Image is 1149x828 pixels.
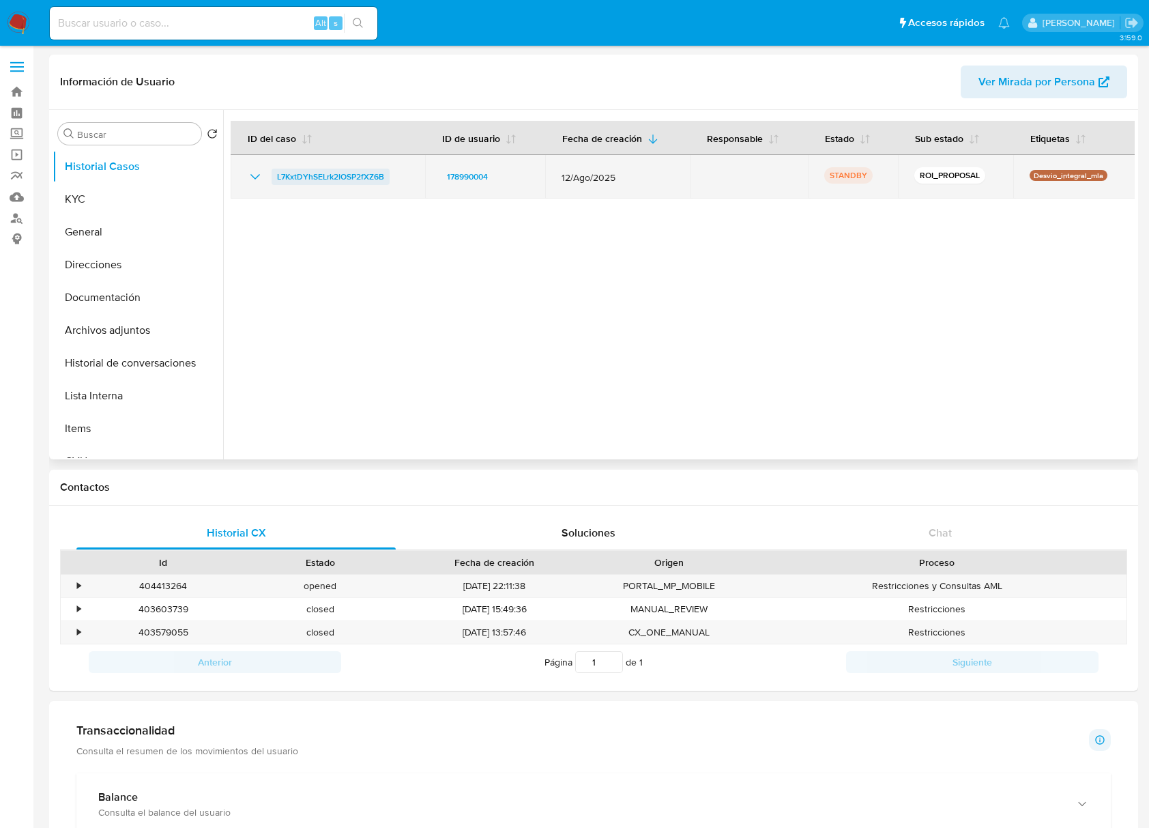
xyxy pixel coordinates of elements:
div: [DATE] 22:11:38 [398,575,590,597]
div: Restricciones y Consultas AML [747,575,1126,597]
div: Restricciones [747,598,1126,620]
div: [DATE] 15:49:36 [398,598,590,620]
div: Proceso [757,556,1117,569]
button: Direcciones [53,248,223,281]
span: Accesos rápidos [908,16,985,30]
div: 404413264 [85,575,242,597]
div: Fecha de creación [408,556,581,569]
div: Restricciones [747,621,1126,644]
a: Notificaciones [998,17,1010,29]
div: closed [242,598,398,620]
button: General [53,216,223,248]
button: CVU [53,445,223,478]
button: Ver Mirada por Persona [961,66,1127,98]
span: 1 [639,655,643,669]
button: Historial de conversaciones [53,347,223,380]
input: Buscar usuario o caso... [50,14,377,32]
input: Buscar [77,128,196,141]
div: • [77,603,81,616]
a: Salir [1124,16,1139,30]
p: julieta.rodriguez@mercadolibre.com [1043,16,1120,29]
div: 403603739 [85,598,242,620]
div: opened [242,575,398,597]
div: Origen [600,556,738,569]
div: Estado [251,556,389,569]
span: Soluciones [562,525,615,541]
button: Documentación [53,281,223,314]
div: 403579055 [85,621,242,644]
div: CX_ONE_MANUAL [590,621,747,644]
div: Id [94,556,232,569]
span: Ver Mirada por Persona [978,66,1095,98]
h1: Información de Usuario [60,75,175,89]
div: • [77,626,81,639]
span: Alt [315,16,326,29]
button: Anterior [89,651,341,673]
button: search-icon [344,14,372,33]
button: Buscar [63,128,74,139]
button: Historial Casos [53,150,223,183]
div: [DATE] 13:57:46 [398,621,590,644]
div: closed [242,621,398,644]
span: s [334,16,338,29]
button: Volver al orden por defecto [207,128,218,143]
button: KYC [53,183,223,216]
span: Página de [544,651,643,673]
button: Lista Interna [53,380,223,412]
div: • [77,580,81,593]
h1: Contactos [60,481,1127,494]
span: Chat [929,525,952,541]
button: Items [53,412,223,445]
button: Siguiente [846,651,1099,673]
div: MANUAL_REVIEW [590,598,747,620]
div: PORTAL_MP_MOBILE [590,575,747,597]
button: Archivos adjuntos [53,314,223,347]
span: Historial CX [207,525,266,541]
